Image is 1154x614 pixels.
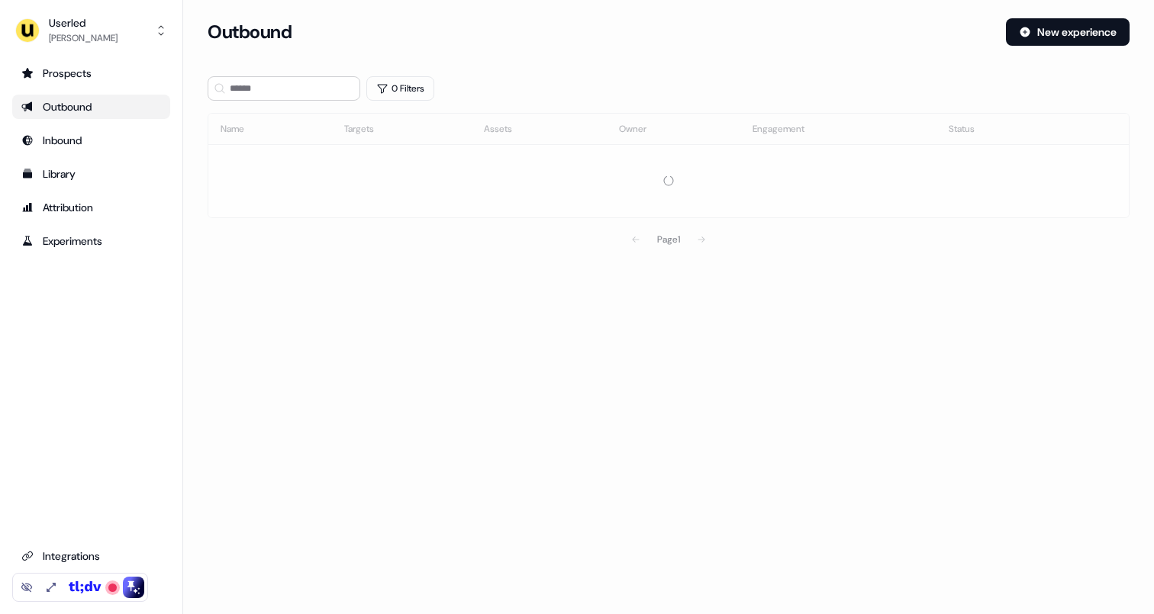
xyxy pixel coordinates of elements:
[12,195,170,220] a: Go to attribution
[21,66,161,81] div: Prospects
[12,162,170,186] a: Go to templates
[21,200,161,215] div: Attribution
[12,128,170,153] a: Go to Inbound
[12,95,170,119] a: Go to outbound experience
[49,15,118,31] div: Userled
[208,21,292,43] h3: Outbound
[12,229,170,253] a: Go to experiments
[21,166,161,182] div: Library
[21,548,161,564] div: Integrations
[21,99,161,114] div: Outbound
[49,31,118,46] div: [PERSON_NAME]
[1006,18,1130,46] button: New experience
[21,133,161,148] div: Inbound
[12,61,170,85] a: Go to prospects
[366,76,434,101] button: 0 Filters
[21,233,161,249] div: Experiments
[12,12,170,49] button: Userled[PERSON_NAME]
[12,544,170,568] a: Go to integrations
